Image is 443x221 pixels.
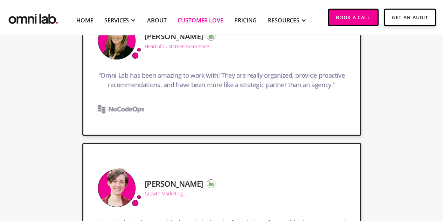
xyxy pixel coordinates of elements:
h5: [PERSON_NAME] [145,32,203,40]
a: Home [76,16,93,25]
a: About [147,16,166,25]
a: Customer Love [178,16,223,25]
a: Book a Call [328,9,379,26]
a: Get An Audit [384,9,436,26]
h3: "Omni Lab has been amazing to work with! They are really organized, provide proactive recommendat... [97,71,346,93]
div: SERVICES [104,16,129,25]
a: Pricing [234,16,257,25]
h5: [PERSON_NAME] [145,179,203,188]
iframe: Chat Widget [317,140,443,221]
div: RESOURCES [268,16,299,25]
div: Head of Customer Experience [145,44,209,49]
img: Omni Lab: B2B SaaS Demand Generation Agency [7,9,60,26]
a: home [7,9,60,26]
div: Growth Marketing [145,191,183,196]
